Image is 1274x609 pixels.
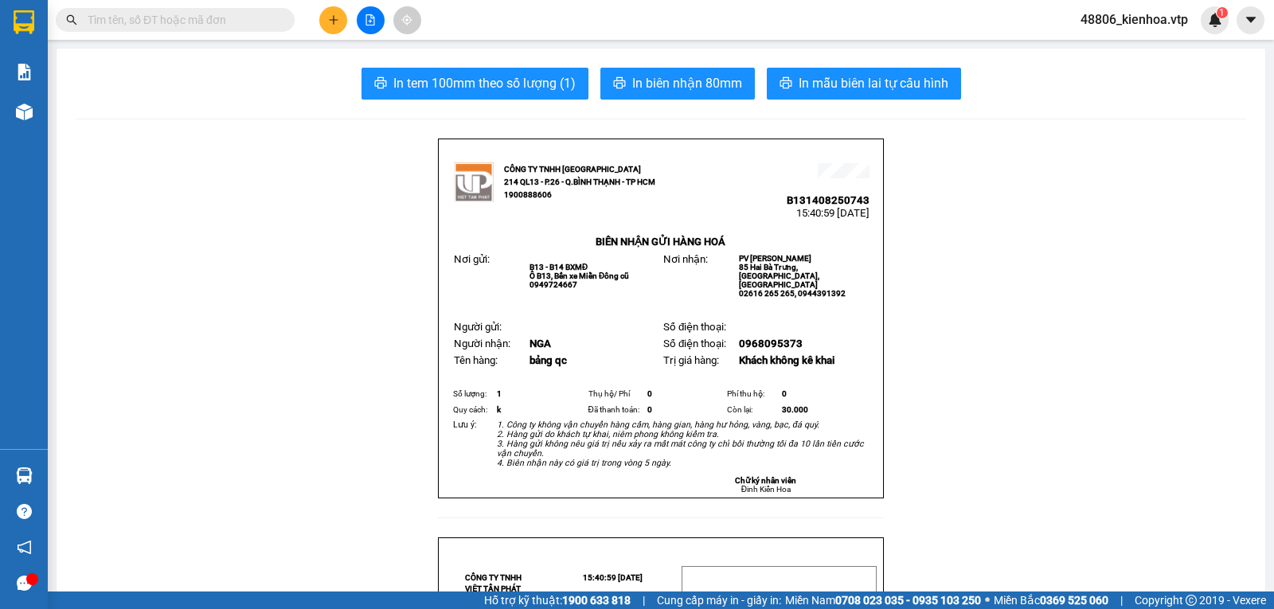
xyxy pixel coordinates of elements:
[17,576,32,591] span: message
[663,354,719,366] span: Trị giá hàng:
[16,64,33,80] img: solution-icon
[799,73,948,93] span: In mẫu biên lai tự cấu hình
[454,253,490,265] span: Nơi gửi:
[497,389,502,398] span: 1
[741,485,791,494] span: Đinh Kiến Hoa
[16,467,33,484] img: warehouse-icon
[739,289,846,298] span: 02616 265 265, 0944391392
[1237,6,1264,34] button: caret-down
[735,476,796,485] strong: Chữ ký nhân viên
[401,14,412,25] span: aim
[663,253,708,265] span: Nơi nhận:
[663,321,726,333] span: Số điện thoại:
[88,11,276,29] input: Tìm tên, số ĐT hoặc mã đơn
[454,321,502,333] span: Người gửi:
[1217,7,1228,18] sup: 1
[497,405,501,414] span: k
[530,271,629,280] span: Ô B13, Bến xe Miền Đông cũ
[739,338,803,349] span: 0968095373
[994,591,1108,609] span: Miền Bắc
[739,254,811,263] span: PV [PERSON_NAME]
[328,14,339,25] span: plus
[586,402,646,418] td: Đã thanh toán:
[14,10,34,34] img: logo-vxr
[1040,594,1108,607] strong: 0369 525 060
[1219,7,1225,18] span: 1
[451,386,494,402] td: Số lượng:
[17,504,32,519] span: question-circle
[393,73,576,93] span: In tem 100mm theo số lượng (1)
[453,420,477,430] span: Lưu ý:
[600,68,755,100] button: printerIn biên nhận 80mm
[357,6,385,34] button: file-add
[16,103,33,120] img: warehouse-icon
[780,76,792,92] span: printer
[374,76,387,92] span: printer
[725,386,780,402] td: Phí thu hộ:
[725,402,780,418] td: Còn lại:
[596,236,725,248] strong: BIÊN NHẬN GỬI HÀNG HOÁ
[1068,10,1201,29] span: 48806_kienhoa.vtp
[787,194,870,206] span: B131408250743
[796,207,870,219] span: 15:40:59 [DATE]
[1244,13,1258,27] span: caret-down
[782,405,808,414] span: 30.000
[530,354,567,366] span: bảng qc
[1186,595,1197,606] span: copyright
[1120,591,1123,609] span: |
[451,402,494,418] td: Quy cách:
[454,162,494,202] img: logo
[562,594,631,607] strong: 1900 633 818
[530,280,577,289] span: 0949724667
[1208,13,1222,27] img: icon-new-feature
[657,591,781,609] span: Cung cấp máy in - giấy in:
[66,14,77,25] span: search
[586,386,646,402] td: Thụ hộ/ Phí
[454,338,510,349] span: Người nhận:
[530,263,588,271] span: B13 - B14 BXMĐ
[530,338,551,349] span: NGA
[319,6,347,34] button: plus
[484,591,631,609] span: Hỗ trợ kỹ thuật:
[393,6,421,34] button: aim
[767,68,961,100] button: printerIn mẫu biên lai tự cấu hình
[365,14,376,25] span: file-add
[782,389,787,398] span: 0
[497,420,864,468] em: 1. Công ty không vận chuyển hàng cấm, hàng gian, hàng hư hỏng, vàng, bạc, đá quý. 2. Hàng gửi do ...
[663,338,726,349] span: Số điện thoại:
[465,573,522,593] strong: CÔNG TY TNHH VIỆT TÂN PHÁT
[647,405,652,414] span: 0
[739,263,819,289] span: 85 Hai Bà Trưng, [GEOGRAPHIC_DATA], [GEOGRAPHIC_DATA]
[361,68,588,100] button: printerIn tem 100mm theo số lượng (1)
[632,73,742,93] span: In biên nhận 80mm
[739,354,834,366] span: Khách không kê khai
[504,165,655,199] strong: CÔNG TY TNHH [GEOGRAPHIC_DATA] 214 QL13 - P.26 - Q.BÌNH THẠNH - TP HCM 1900888606
[835,594,981,607] strong: 0708 023 035 - 0935 103 250
[643,591,645,609] span: |
[613,76,626,92] span: printer
[17,540,32,555] span: notification
[647,389,652,398] span: 0
[985,597,990,603] span: ⚪️
[785,591,981,609] span: Miền Nam
[454,354,498,366] span: Tên hàng:
[583,573,643,582] span: 15:40:59 [DATE]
